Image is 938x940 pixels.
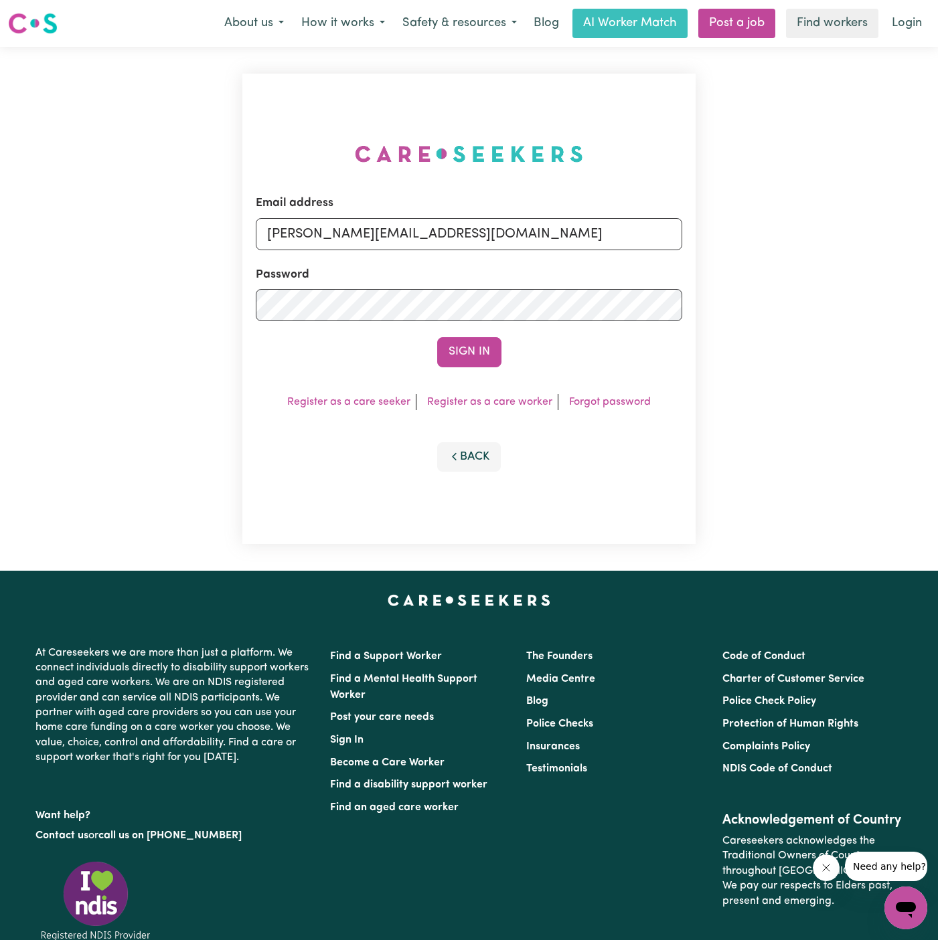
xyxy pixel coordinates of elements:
a: Post your care needs [330,712,434,723]
a: Register as a care worker [427,397,552,407]
a: Police Checks [526,719,593,729]
img: Careseekers logo [8,11,58,35]
p: At Careseekers we are more than just a platform. We connect individuals directly to disability su... [35,640,314,771]
a: Code of Conduct [722,651,805,662]
input: Email address [256,218,682,250]
label: Email address [256,195,333,212]
iframe: Button to launch messaging window [884,886,927,929]
a: Become a Care Worker [330,757,445,768]
a: Media Centre [526,674,595,684]
p: or [35,823,314,848]
a: Register as a care seeker [287,397,410,407]
a: Find a Support Worker [330,651,442,662]
a: Blog [526,9,567,38]
a: Find workers [786,9,878,38]
a: Sign In [330,735,364,745]
a: Complaints Policy [722,741,810,752]
iframe: Close message [813,854,840,881]
a: Find a disability support worker [330,779,487,790]
button: Safety & resources [394,9,526,37]
a: Blog [526,696,548,707]
a: AI Worker Match [572,9,688,38]
a: Find an aged care worker [330,802,459,813]
a: Find a Mental Health Support Worker [330,674,477,700]
a: Police Check Policy [722,696,816,707]
button: Back [437,442,501,472]
a: call us on [PHONE_NUMBER] [98,830,242,841]
p: Want help? [35,803,314,823]
a: The Founders [526,651,593,662]
a: Forgot password [569,397,651,407]
a: Testimonials [526,763,587,774]
iframe: Message from company [845,852,927,881]
a: Insurances [526,741,580,752]
a: Login [884,9,930,38]
button: How it works [293,9,394,37]
p: Careseekers acknowledges the Traditional Owners of Country throughout [GEOGRAPHIC_DATA]. We pay o... [722,828,903,914]
h2: Acknowledgement of Country [722,812,903,828]
a: Post a job [698,9,775,38]
button: Sign In [437,337,501,367]
a: NDIS Code of Conduct [722,763,832,774]
a: Careseekers home page [388,595,550,605]
a: Protection of Human Rights [722,719,858,729]
button: About us [216,9,293,37]
a: Charter of Customer Service [722,674,864,684]
a: Contact us [35,830,88,841]
label: Password [256,266,309,284]
a: Careseekers logo [8,8,58,39]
